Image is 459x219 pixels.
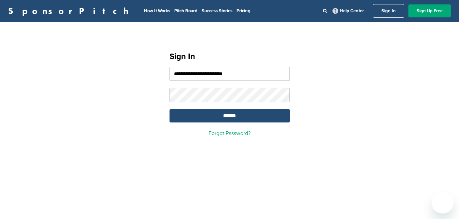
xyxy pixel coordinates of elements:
a: Sign Up Free [408,4,451,17]
a: Success Stories [202,8,232,14]
a: Pitch Board [174,8,198,14]
a: Sign In [373,4,404,18]
a: Help Center [331,7,365,15]
a: Pricing [237,8,251,14]
iframe: Pulsante per aprire la finestra di messaggistica [432,192,454,214]
a: How It Works [144,8,170,14]
h1: Sign In [170,50,290,63]
a: SponsorPitch [8,6,133,15]
a: Forgot Password? [208,130,251,137]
